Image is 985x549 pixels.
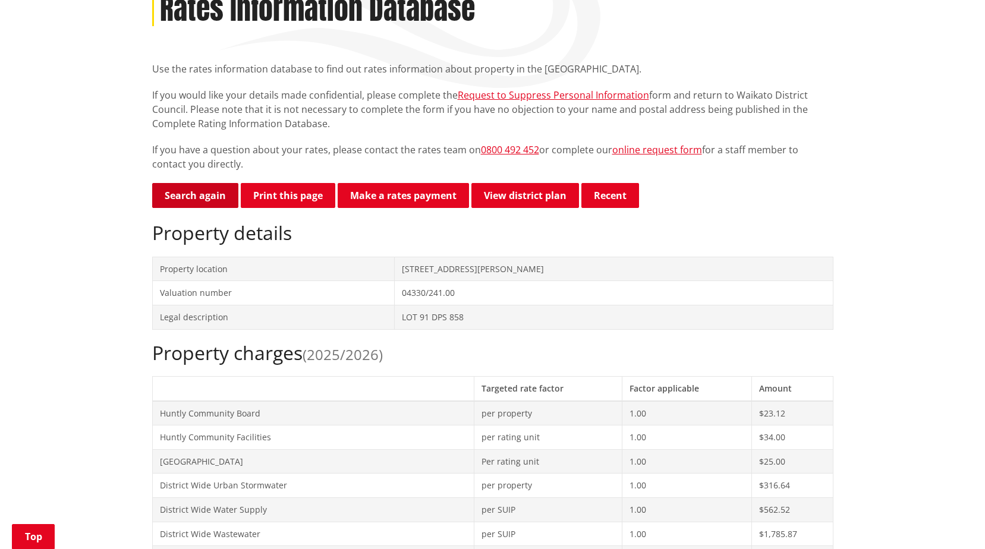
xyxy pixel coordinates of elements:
[152,474,474,498] td: District Wide Urban Stormwater
[395,305,833,329] td: LOT 91 DPS 858
[471,183,579,208] a: View district plan
[752,376,833,400] th: Amount
[622,425,752,450] td: 1.00
[752,425,833,450] td: $34.00
[930,499,973,542] iframe: Messenger Launcher
[622,497,752,522] td: 1.00
[474,376,622,400] th: Targeted rate factor
[474,425,622,450] td: per rating unit
[152,183,238,208] a: Search again
[458,89,649,102] a: Request to Suppress Personal Information
[152,222,833,244] h2: Property details
[241,183,335,208] button: Print this page
[481,143,539,156] a: 0800 492 452
[152,522,474,546] td: District Wide Wastewater
[303,345,383,364] span: (2025/2026)
[152,62,833,76] p: Use the rates information database to find out rates information about property in the [GEOGRAPHI...
[622,449,752,474] td: 1.00
[12,524,55,549] a: Top
[474,401,622,425] td: per property
[581,183,639,208] button: Recent
[152,497,474,522] td: District Wide Water Supply
[752,522,833,546] td: $1,785.87
[152,281,395,305] td: Valuation number
[752,449,833,474] td: $25.00
[622,522,752,546] td: 1.00
[152,425,474,450] td: Huntly Community Facilities
[474,474,622,498] td: per property
[395,281,833,305] td: 04330/241.00
[152,143,833,171] p: If you have a question about your rates, please contact the rates team on or complete our for a s...
[752,497,833,522] td: $562.52
[474,449,622,474] td: Per rating unit
[395,257,833,281] td: [STREET_ADDRESS][PERSON_NAME]
[152,305,395,329] td: Legal description
[152,449,474,474] td: [GEOGRAPHIC_DATA]
[622,474,752,498] td: 1.00
[622,376,752,400] th: Factor applicable
[152,257,395,281] td: Property location
[622,401,752,425] td: 1.00
[152,342,833,364] h2: Property charges
[152,88,833,131] p: If you would like your details made confidential, please complete the form and return to Waikato ...
[474,497,622,522] td: per SUIP
[752,401,833,425] td: $23.12
[612,143,702,156] a: online request form
[152,401,474,425] td: Huntly Community Board
[338,183,469,208] a: Make a rates payment
[752,474,833,498] td: $316.64
[474,522,622,546] td: per SUIP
